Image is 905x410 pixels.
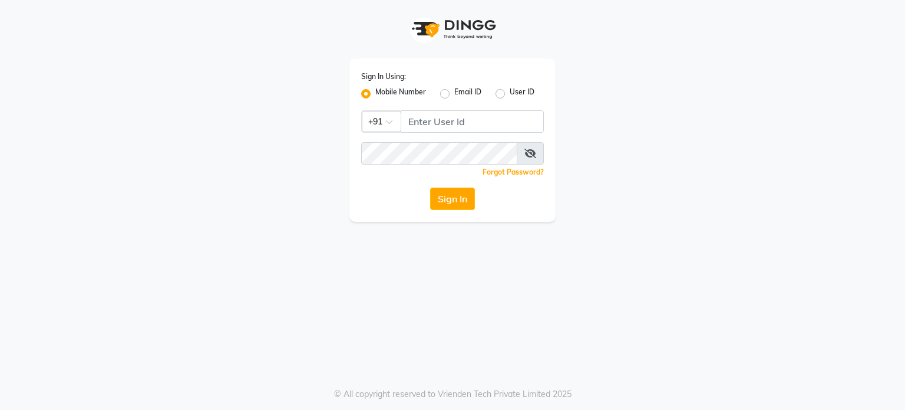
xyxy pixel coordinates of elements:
label: Sign In Using: [361,71,406,82]
img: logo1.svg [405,12,500,47]
button: Sign In [430,188,475,210]
input: Username [401,110,544,133]
input: Username [361,142,517,165]
a: Forgot Password? [483,168,544,176]
label: Email ID [454,87,481,101]
label: User ID [510,87,534,101]
label: Mobile Number [375,87,426,101]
